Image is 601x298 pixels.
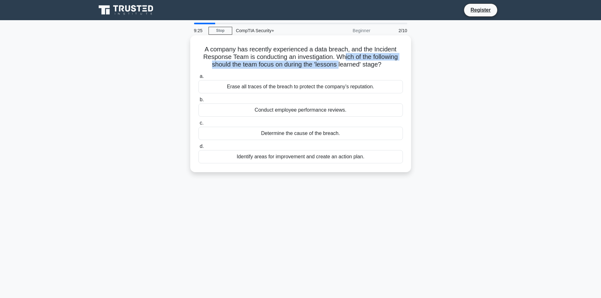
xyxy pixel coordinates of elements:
span: b. [200,97,204,102]
span: c. [200,120,203,126]
div: Determine the cause of the breach. [198,127,403,140]
div: Erase all traces of the breach to protect the company’s reputation. [198,80,403,93]
div: Conduct employee performance reviews. [198,103,403,117]
span: d. [200,143,204,149]
div: Identify areas for improvement and create an action plan. [198,150,403,163]
div: CompTIA Security+ [232,24,319,37]
a: Register [467,6,494,14]
div: 2/10 [374,24,411,37]
div: Beginner [319,24,374,37]
a: Stop [209,27,232,35]
div: 9:25 [190,24,209,37]
span: a. [200,73,204,79]
h5: A company has recently experienced a data breach, and the Incident Response Team is conducting an... [198,45,404,69]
